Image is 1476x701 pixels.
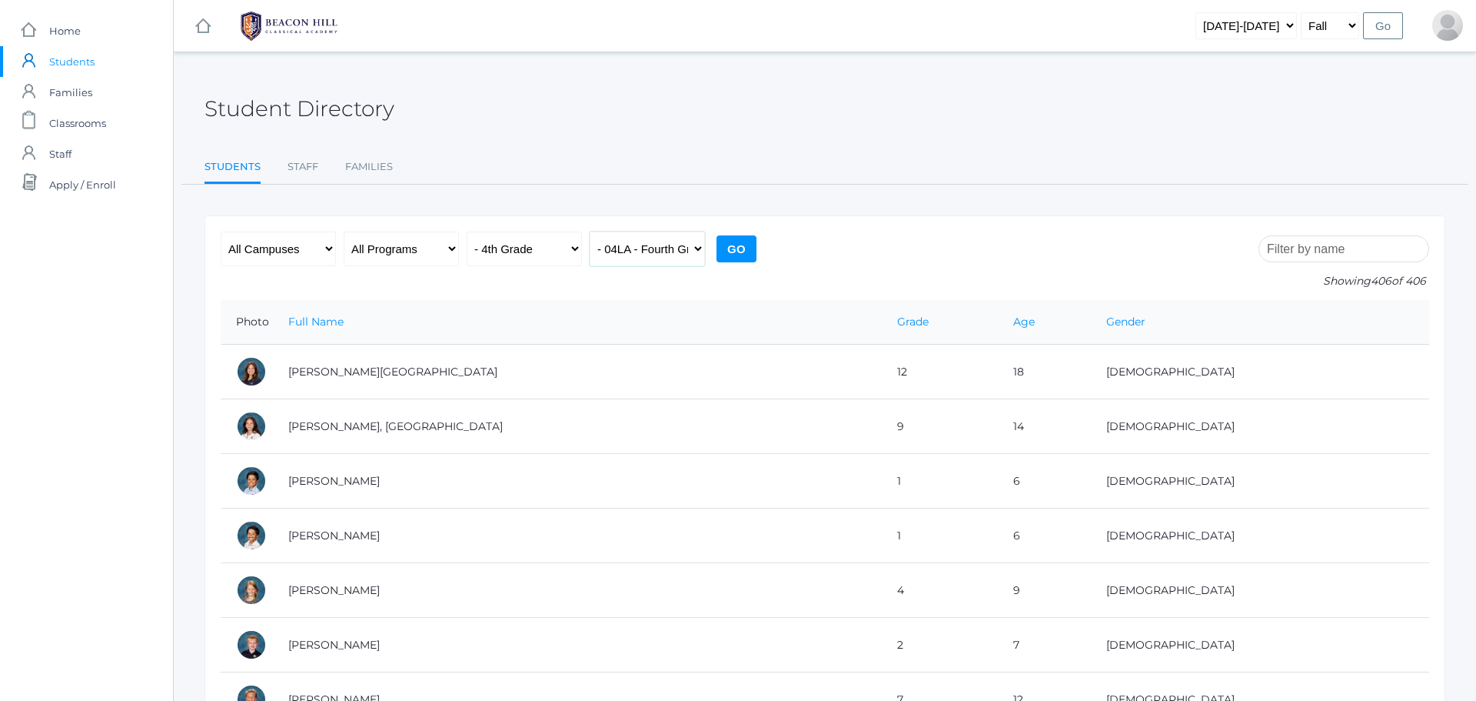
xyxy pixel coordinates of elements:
[345,152,393,182] a: Families
[236,466,267,496] div: Dominic Abrea
[897,315,929,329] a: Grade
[49,139,71,169] span: Staff
[998,399,1091,454] td: 14
[998,563,1091,618] td: 9
[882,563,998,618] td: 4
[231,7,347,45] img: 1_BHCALogos-05.png
[273,618,882,673] td: [PERSON_NAME]
[1091,509,1429,563] td: [DEMOGRAPHIC_DATA]
[49,77,92,108] span: Families
[1091,618,1429,673] td: [DEMOGRAPHIC_DATA]
[998,509,1091,563] td: 6
[1258,235,1429,262] input: Filter by name
[221,300,273,345] th: Photo
[1013,315,1035,329] a: Age
[1091,345,1429,399] td: [DEMOGRAPHIC_DATA]
[998,618,1091,673] td: 7
[882,618,998,673] td: 2
[49,15,81,46] span: Home
[49,46,95,77] span: Students
[273,345,882,399] td: [PERSON_NAME][GEOGRAPHIC_DATA]
[49,108,106,139] span: Classrooms
[1371,274,1391,288] span: 406
[998,345,1091,399] td: 18
[273,454,882,509] td: [PERSON_NAME]
[49,169,116,200] span: Apply / Enroll
[1091,399,1429,454] td: [DEMOGRAPHIC_DATA]
[236,520,267,551] div: Grayson Abrea
[236,575,267,606] div: Amelia Adams
[1091,563,1429,618] td: [DEMOGRAPHIC_DATA]
[1432,10,1463,41] div: Anna Honeyman
[1363,12,1403,39] input: Go
[273,399,882,454] td: [PERSON_NAME], [GEOGRAPHIC_DATA]
[288,315,344,329] a: Full Name
[882,399,998,454] td: 9
[236,629,267,660] div: Jack Adams
[273,509,882,563] td: [PERSON_NAME]
[288,152,318,182] a: Staff
[716,235,756,262] input: Go
[1258,273,1429,289] p: Showing of 406
[204,152,261,185] a: Students
[204,97,394,121] h2: Student Directory
[882,345,998,399] td: 12
[998,454,1091,509] td: 6
[273,563,882,618] td: [PERSON_NAME]
[236,356,267,387] div: Charlotte Abdulla
[236,411,267,442] div: Phoenix Abdulla
[1091,454,1429,509] td: [DEMOGRAPHIC_DATA]
[882,454,998,509] td: 1
[1106,315,1145,329] a: Gender
[882,509,998,563] td: 1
